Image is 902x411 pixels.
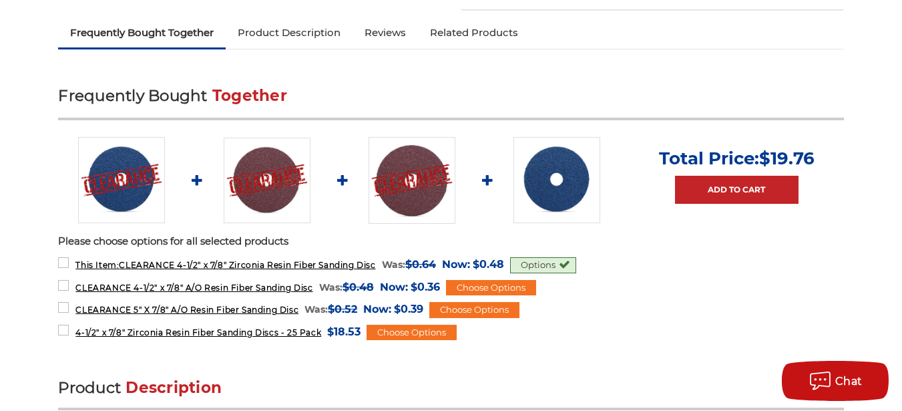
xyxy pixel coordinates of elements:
span: Together [212,86,287,105]
div: Choose Options [446,280,536,296]
span: Description [126,378,222,397]
button: Chat [782,361,889,401]
span: CLEARANCE 4-1/2" x 7/8" Zirconia Resin Fiber Sanding Disc [75,260,375,270]
span: Now: [380,281,408,293]
a: Reviews [353,18,418,47]
span: Now: [363,303,391,315]
p: Total Price: [659,148,815,169]
div: Was: [382,255,436,273]
a: Frequently Bought Together [58,18,226,47]
span: Product [58,378,121,397]
a: Related Products [418,18,530,47]
span: Chat [835,375,863,388]
span: Frequently Bought [58,86,207,105]
span: Now: [442,258,470,271]
div: Choose Options [367,325,457,341]
div: Was: [319,278,374,296]
strong: This Item: [75,260,119,270]
span: $0.52 [328,303,357,315]
a: Product Description [226,18,353,47]
span: CLEARANCE 5" X 7/8" A/O Resin Fiber Sanding Disc [75,305,298,315]
span: 4-1/2" x 7/8" Zirconia Resin Fiber Sanding Discs - 25 Pack [75,327,321,337]
a: Add to Cart [675,176,799,204]
span: $0.36 [411,278,440,296]
span: $0.64 [405,258,436,271]
span: $19.76 [759,148,815,169]
p: Please choose options for all selected products [58,234,843,249]
div: Options [510,257,576,273]
div: Choose Options [429,302,519,318]
span: $0.39 [394,300,423,318]
img: CLEARANCE 4-1/2" zirc resin fiber disc [78,137,165,223]
span: CLEARANCE 4-1/2" x 7/8" A/O Resin Fiber Sanding Disc [75,283,312,293]
span: $0.48 [473,255,504,273]
span: $18.53 [327,323,361,341]
div: Was: [304,300,357,318]
span: $0.48 [343,281,374,293]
